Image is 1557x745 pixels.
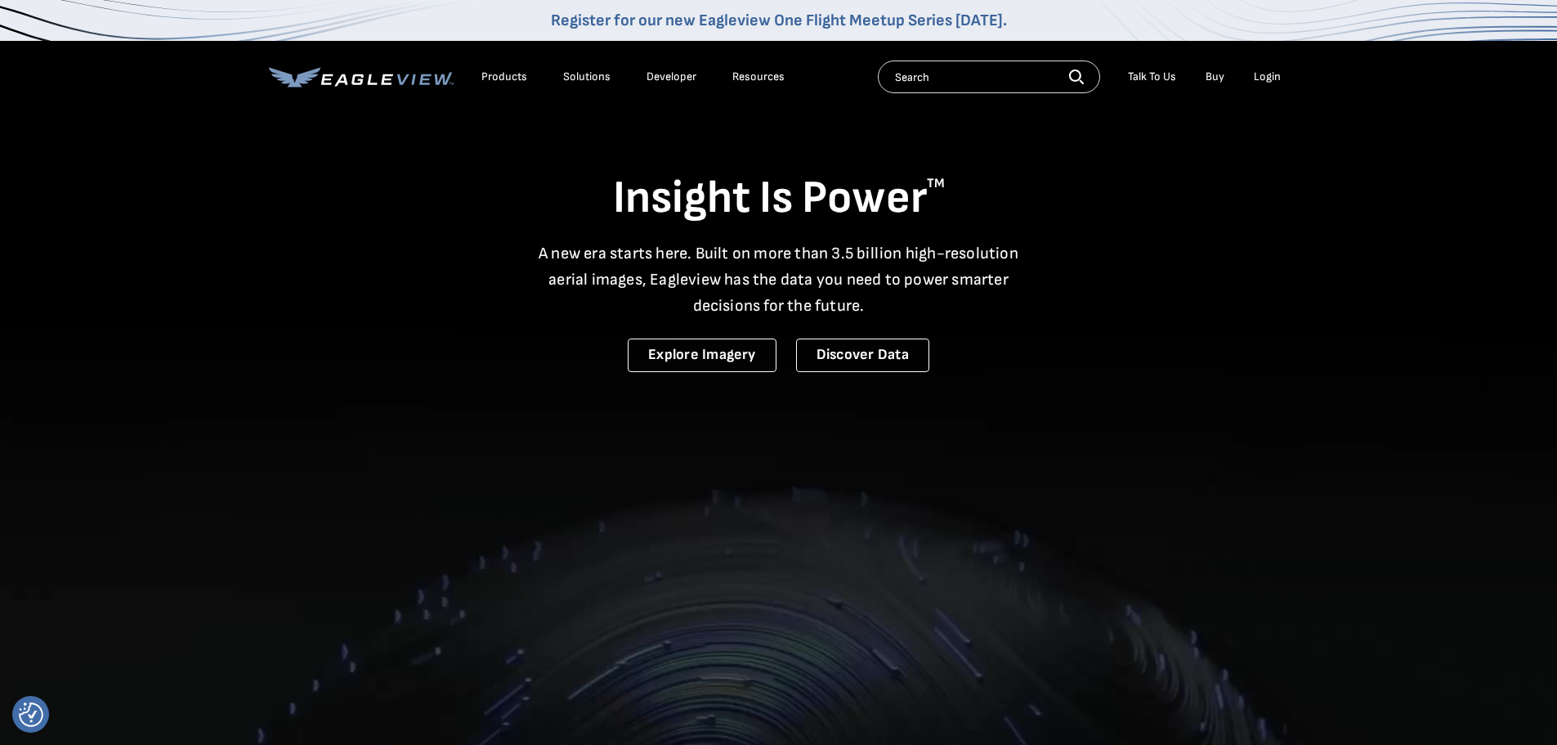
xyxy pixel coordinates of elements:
[628,339,776,372] a: Explore Imagery
[269,170,1289,227] h1: Insight Is Power
[1128,70,1176,84] div: Talk To Us
[1254,70,1281,84] div: Login
[563,70,611,84] div: Solutions
[529,240,1029,319] p: A new era starts here. Built on more than 3.5 billion high-resolution aerial images, Eagleview ha...
[647,70,696,84] a: Developer
[19,702,43,727] img: Revisit consent button
[796,339,929,372] a: Discover Data
[927,176,945,191] sup: TM
[481,70,527,84] div: Products
[732,70,785,84] div: Resources
[878,61,1100,93] input: Search
[1206,70,1224,84] a: Buy
[551,11,1007,30] a: Register for our new Eagleview One Flight Meetup Series [DATE].
[19,702,43,727] button: Consent Preferences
